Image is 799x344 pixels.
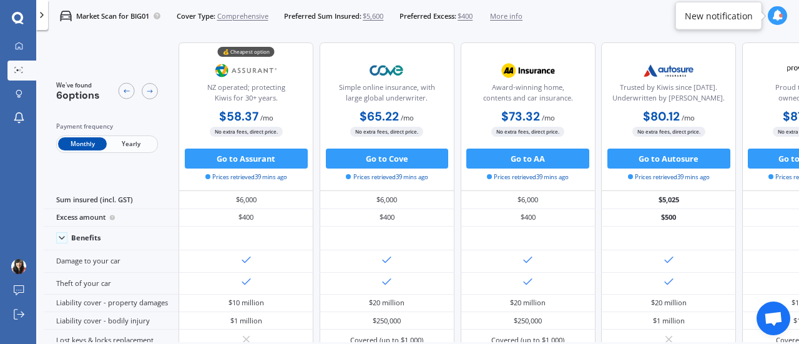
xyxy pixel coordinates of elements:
div: Liability cover - bodily injury [44,312,179,330]
div: Damage to your car [44,250,179,272]
span: Comprehensive [217,11,268,21]
b: $80.12 [643,109,680,124]
p: Market Scan for BIG01 [76,11,149,21]
span: Prices retrieved 39 mins ago [487,173,569,182]
img: car.f15378c7a67c060ca3f3.svg [60,10,72,22]
div: Simple online insurance, with large global underwriter. [328,82,446,107]
span: Monthly [58,137,107,150]
span: Preferred Excess: [399,11,456,21]
div: $400 [320,209,454,227]
div: $20 million [369,298,404,308]
span: No extra fees, direct price. [632,127,705,136]
button: Go to Assurant [185,149,308,169]
div: $1 million [653,316,685,326]
b: $65.22 [360,109,399,124]
b: $58.37 [219,109,258,124]
div: Award-winning home, contents and car insurance. [469,82,586,107]
div: New notification [685,9,753,22]
div: $250,000 [514,316,542,326]
div: $6,000 [461,191,596,209]
span: Prices retrieved 39 mins ago [628,173,710,182]
div: $1 million [230,316,262,326]
button: Go to AA [466,149,589,169]
span: No extra fees, direct price. [210,127,283,136]
span: / mo [682,113,695,122]
button: Go to Cove [326,149,449,169]
a: Open chat [757,302,790,335]
span: We've found [56,81,100,90]
div: $400 [461,209,596,227]
div: Payment frequency [56,122,158,132]
div: Benefits [71,233,101,242]
span: No extra fees, direct price. [491,127,564,136]
span: / mo [542,113,555,122]
div: $6,000 [320,191,454,209]
div: $20 million [510,298,546,308]
div: Trusted by Kiwis since [DATE]. Underwritten by [PERSON_NAME]. [610,82,727,107]
img: Cove.webp [354,58,420,83]
div: $10 million [228,298,264,308]
span: Yearly [107,137,155,150]
img: Autosure.webp [635,58,702,83]
span: More info [490,11,522,21]
div: 💰 Cheapest option [218,47,275,57]
span: 6 options [56,89,100,102]
div: Sum insured (incl. GST) [44,191,179,209]
img: ACg8ocIqJZ6lPaIsh_uPMBKxTUjO_zmUgE2mbDribSXkXV9zdg=s96-c [11,259,26,274]
span: Cover Type: [177,11,215,21]
div: $5,025 [601,191,736,209]
img: Assurant.png [213,58,280,83]
div: $6,000 [179,191,313,209]
b: $73.32 [501,109,540,124]
img: AA.webp [495,58,561,83]
span: / mo [401,113,414,122]
span: $400 [458,11,473,21]
span: Prices retrieved 39 mins ago [346,173,428,182]
span: Preferred Sum Insured: [284,11,361,21]
div: $20 million [651,298,687,308]
span: No extra fees, direct price. [350,127,423,136]
div: $250,000 [373,316,401,326]
span: / mo [260,113,273,122]
div: NZ operated; protecting Kiwis for 30+ years. [187,82,305,107]
div: $400 [179,209,313,227]
button: Go to Autosure [607,149,730,169]
div: Theft of your car [44,273,179,295]
div: Liability cover - property damages [44,295,179,312]
div: Excess amount [44,209,179,227]
span: Prices retrieved 39 mins ago [205,173,287,182]
span: $5,600 [363,11,383,21]
div: $500 [601,209,736,227]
